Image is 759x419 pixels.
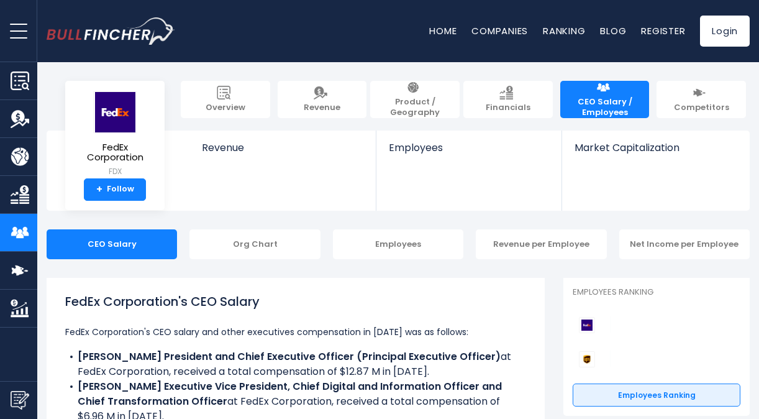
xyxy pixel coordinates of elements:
[463,81,553,118] a: Financials
[657,81,746,118] a: Competitors
[376,97,453,118] span: Product / Geography
[75,91,155,178] a: FedEx Corporation FDX
[333,229,463,259] div: Employees
[566,97,643,118] span: CEO Salary / Employees
[202,142,364,154] span: Revenue
[641,24,685,37] a: Register
[75,142,155,163] span: FedEx Corporation
[476,229,606,259] div: Revenue per Employee
[189,131,376,175] a: Revenue
[47,17,175,45] img: bullfincher logo
[181,81,270,118] a: Overview
[486,103,530,113] span: Financials
[700,16,750,47] a: Login
[65,325,526,339] p: FedEx Corporation's CEO salary and other executives compensation in [DATE] was as follows:
[376,131,562,175] a: Employees
[96,184,102,195] strong: +
[206,103,245,113] span: Overview
[562,131,748,175] a: Market Capitalization
[674,103,729,113] span: Competitors
[579,317,595,333] img: FedEx Corporation competitors logo
[78,349,501,364] b: [PERSON_NAME] President and Chief Executive Officer (Principal Executive Officer)
[573,287,740,298] p: Employees Ranking
[579,351,595,367] img: United Parcel Service competitors logo
[370,81,460,118] a: Product / Geography
[575,142,736,154] span: Market Capitalization
[573,384,740,407] a: Employees Ranking
[65,349,526,379] li: at FedEx Corporation, received a total compensation of $12.87 M in [DATE].
[619,229,750,259] div: Net Income per Employee
[47,229,177,259] div: CEO Salary
[304,103,340,113] span: Revenue
[65,292,526,311] h1: FedEx Corporation's CEO Salary
[84,178,146,201] a: +Follow
[78,379,502,408] b: [PERSON_NAME] Executive Vice President, Chief Digital and Information Officer and Chief Transform...
[278,81,367,118] a: Revenue
[560,81,650,118] a: CEO Salary / Employees
[47,17,175,45] a: Go to homepage
[543,24,585,37] a: Ranking
[429,24,457,37] a: Home
[75,166,155,177] small: FDX
[189,229,320,259] div: Org Chart
[389,142,550,154] span: Employees
[600,24,626,37] a: Blog
[471,24,528,37] a: Companies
